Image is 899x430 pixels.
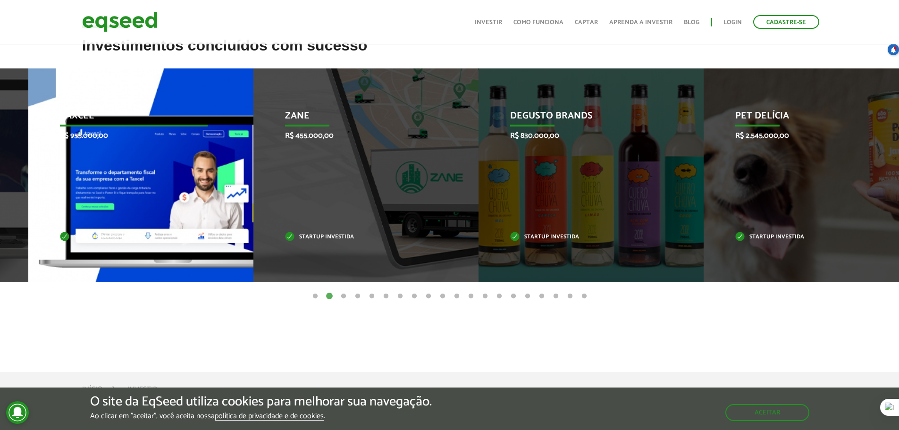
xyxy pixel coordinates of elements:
[684,19,699,25] a: Blog
[90,412,432,421] p: Ao clicar em "aceitar", você aceita nossa .
[215,413,324,421] a: política de privacidade e de cookies
[723,19,742,25] a: Login
[513,19,563,25] a: Como funciona
[609,19,672,25] a: Aprenda a investir
[475,19,502,25] a: Investir
[495,292,504,301] button: 14 of 20
[510,235,658,240] p: Startup investida
[466,292,476,301] button: 12 of 20
[285,235,433,240] p: Startup investida
[82,386,103,394] a: Início
[285,110,433,126] p: Zane
[725,404,809,421] button: Aceitar
[410,292,419,301] button: 8 of 20
[438,292,447,301] button: 10 of 20
[381,292,391,301] button: 6 of 20
[510,131,658,140] p: R$ 830.000,00
[60,131,208,140] p: R$ 955.000,00
[735,110,883,126] p: Pet Delícia
[735,131,883,140] p: R$ 2.545.000,00
[90,395,432,409] h5: O site da EqSeed utiliza cookies para melhorar sua navegação.
[565,292,575,301] button: 19 of 20
[60,235,208,240] p: Startup investida
[580,292,589,301] button: 20 of 20
[424,292,433,301] button: 9 of 20
[82,9,158,34] img: EqSeed
[452,292,462,301] button: 11 of 20
[82,37,817,68] h2: Investimentos concluídos com sucesso
[311,292,320,301] button: 1 of 20
[537,292,546,301] button: 17 of 20
[510,110,658,126] p: Degusto Brands
[127,383,157,396] li: Investir
[753,15,819,29] a: Cadastre-se
[339,292,348,301] button: 3 of 20
[395,292,405,301] button: 7 of 20
[575,19,598,25] a: Captar
[523,292,532,301] button: 16 of 20
[509,292,518,301] button: 15 of 20
[325,292,334,301] button: 2 of 20
[735,235,883,240] p: Startup investida
[353,292,362,301] button: 4 of 20
[60,110,208,126] p: Taxcel
[285,131,433,140] p: R$ 455.000,00
[551,292,561,301] button: 18 of 20
[367,292,377,301] button: 5 of 20
[480,292,490,301] button: 13 of 20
